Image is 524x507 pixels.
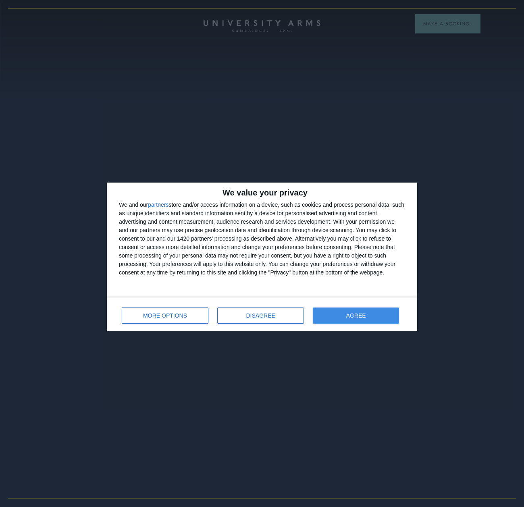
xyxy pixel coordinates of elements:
[313,308,399,324] button: AGREE
[217,308,304,324] button: DISAGREE
[107,183,417,331] div: qc-cmp2-ui
[148,202,168,208] button: partners
[119,201,405,277] div: We and our store and/or access information on a device, such as cookies and process personal data...
[143,313,187,318] span: MORE OPTIONS
[246,313,275,318] span: DISAGREE
[346,313,366,318] span: AGREE
[119,189,405,197] h2: We value your privacy
[122,308,208,324] button: MORE OPTIONS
